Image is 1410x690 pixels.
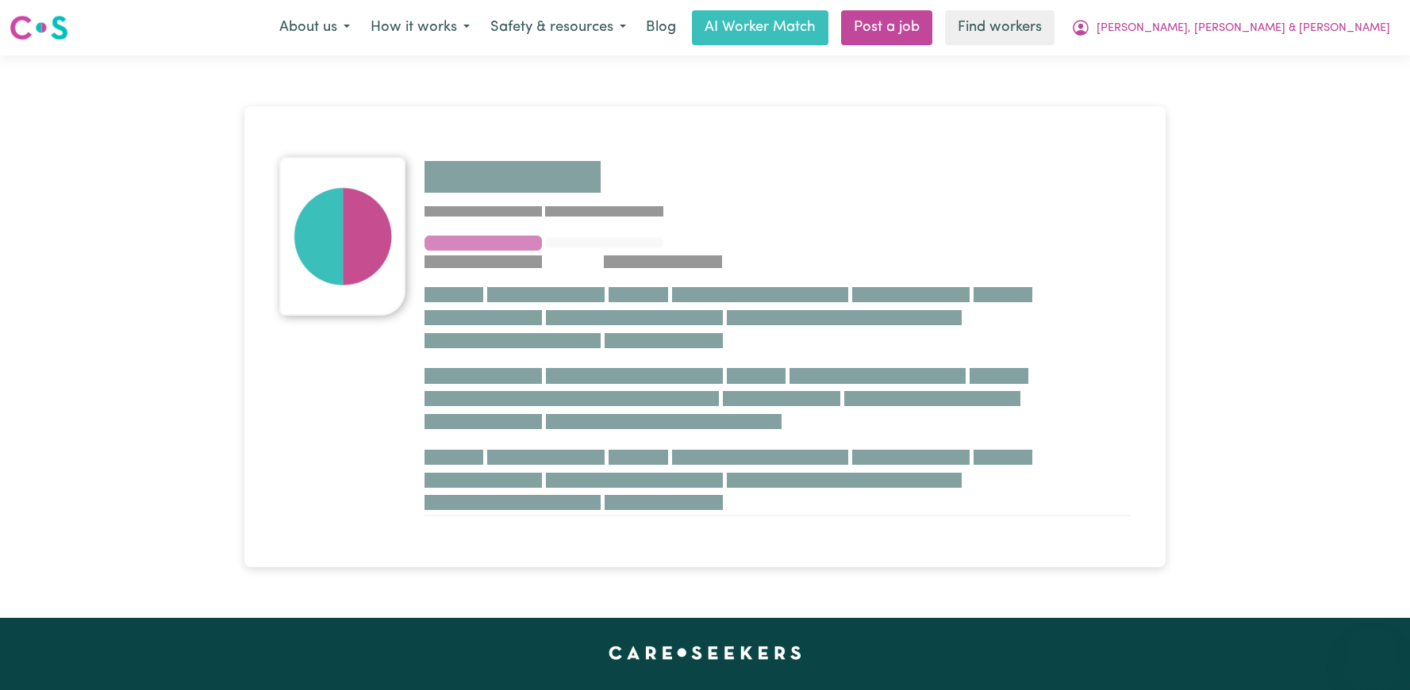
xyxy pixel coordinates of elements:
a: Find workers [945,10,1055,45]
a: Blog [636,10,686,45]
a: AI Worker Match [692,10,828,45]
img: Careseekers logo [10,13,68,42]
span: [PERSON_NAME], [PERSON_NAME] & [PERSON_NAME] [1097,20,1390,37]
button: How it works [360,11,480,44]
iframe: Button to launch messaging window [1347,627,1397,677]
button: Safety & resources [480,11,636,44]
a: Post a job [841,10,932,45]
a: Careseekers logo [10,10,68,46]
button: My Account [1061,11,1400,44]
a: Careseekers home page [609,646,801,659]
button: About us [269,11,360,44]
